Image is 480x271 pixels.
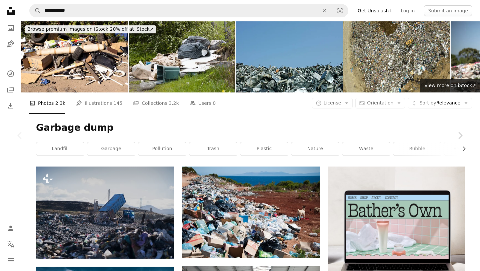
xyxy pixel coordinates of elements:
[342,142,390,156] a: waste
[324,100,341,105] span: License
[332,4,348,17] button: Visual search
[4,238,17,251] button: Language
[36,122,465,134] h1: Garbage dump
[408,98,472,108] button: Sort byRelevance
[4,222,17,235] a: Log in / Sign up
[36,142,84,156] a: landfill
[36,209,174,215] a: Garbage truck unloading waste on landfill, environmental concept. Copy space.
[114,99,123,107] span: 145
[4,67,17,80] a: Explore
[129,21,235,92] img: Naughty Illegal Fly Tippers
[424,5,472,16] button: Submit an image
[4,83,17,96] a: Collections
[36,167,174,258] img: Garbage truck unloading waste on landfill, environmental concept. Copy space.
[419,100,460,106] span: Relevance
[355,98,405,108] button: Orientation
[236,21,343,92] img: Dump full of old computers and gadgets
[21,21,128,92] img: Dumped Rubbish
[27,26,110,32] span: Browse premium images on iStock |
[4,21,17,35] a: Photos
[76,92,122,114] a: Illustrations 145
[420,79,480,92] a: View more on iStock↗
[343,21,450,92] img: Overhead Drone Shot of Landfill in Ottawa County, Ohio
[397,5,419,16] a: Log in
[312,98,353,108] button: License
[4,254,17,267] button: Menu
[133,92,179,114] a: Collections 3.2k
[393,142,441,156] a: rubble
[240,142,288,156] a: plastic
[189,142,237,156] a: trash
[169,99,179,107] span: 3.2k
[440,103,480,168] a: Next
[182,167,319,258] img: garbage near forest
[29,4,348,17] form: Find visuals sitewide
[213,99,216,107] span: 0
[190,92,216,114] a: Users 0
[367,100,393,105] span: Orientation
[30,4,41,17] button: Search Unsplash
[354,5,397,16] a: Get Unsplash+
[138,142,186,156] a: pollution
[419,100,436,105] span: Sort by
[291,142,339,156] a: nature
[424,83,476,88] span: View more on iStock ↗
[317,4,332,17] button: Clear
[182,209,319,215] a: garbage near forest
[27,26,154,32] span: 20% off at iStock ↗
[87,142,135,156] a: garbage
[4,99,17,112] a: Download History
[4,37,17,51] a: Illustrations
[21,21,160,37] a: Browse premium images on iStock|20% off at iStock↗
